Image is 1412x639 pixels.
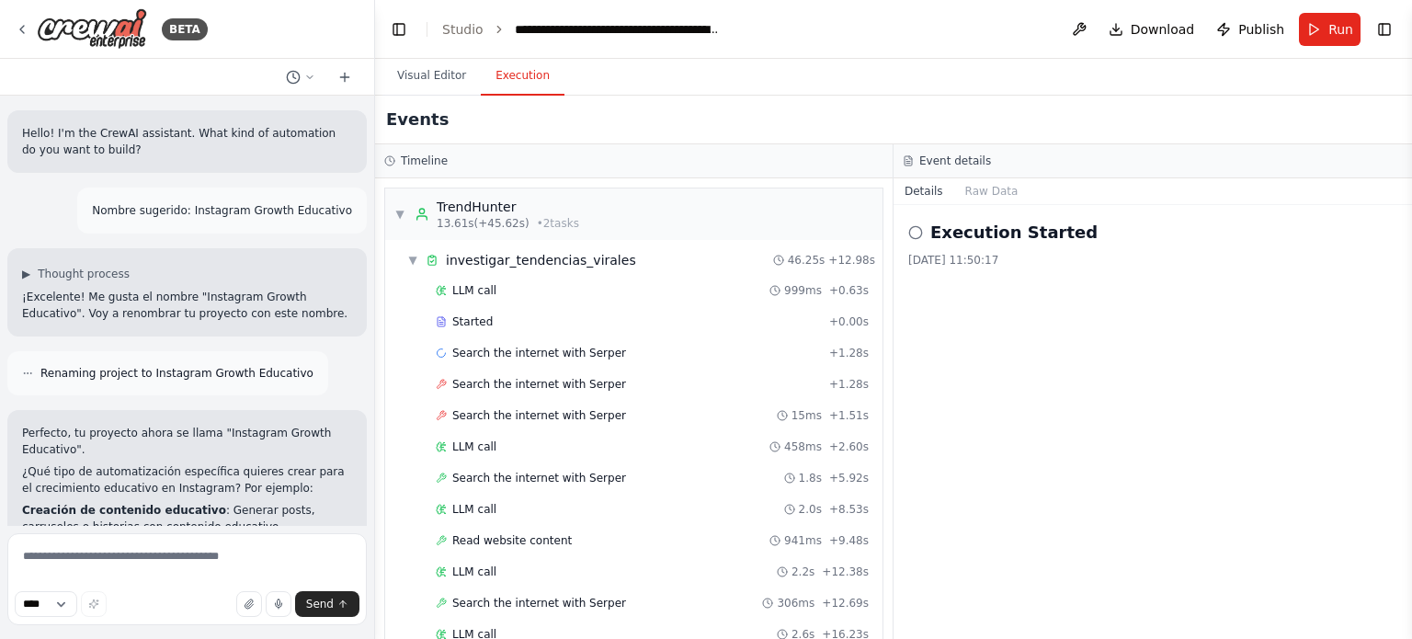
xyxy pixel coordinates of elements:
button: Raw Data [954,178,1030,204]
div: TrendHunter [437,198,579,216]
p: Perfecto, tu proyecto ahora se llama "Instagram Growth Educativo". [22,425,352,458]
button: Visual Editor [382,57,481,96]
span: + 0.63s [829,283,869,298]
button: ▶Thought process [22,267,130,281]
button: Download [1101,13,1202,46]
span: LLM call [452,502,496,517]
span: + 5.92s [829,471,869,485]
span: + 8.53s [829,502,869,517]
span: LLM call [452,565,496,579]
span: 2.0s [799,502,822,517]
p: Hello! I'm the CrewAI assistant. What kind of automation do you want to build? [22,125,352,158]
span: Publish [1238,20,1284,39]
h2: Execution Started [930,220,1098,245]
span: • 2 task s [537,216,579,231]
span: + 1.28s [829,377,869,392]
a: Studio [442,22,484,37]
button: Show right sidebar [1372,17,1397,42]
span: Read website content [452,533,572,548]
button: Improve this prompt [81,591,107,617]
h3: Timeline [401,154,448,168]
span: 15ms [791,408,822,423]
button: Click to speak your automation idea [266,591,291,617]
p: ¡Excelente! Me gusta el nombre "Instagram Growth Educativo". Voy a renombrar tu proyecto con este... [22,289,352,322]
button: Execution [481,57,564,96]
span: Search the internet with Serper [452,596,626,610]
h2: Events [386,107,449,132]
span: 458ms [784,439,822,454]
span: + 12.69s [822,596,869,610]
span: + 9.48s [829,533,869,548]
button: Details [894,178,954,204]
button: Switch to previous chat [279,66,323,88]
span: 306ms [777,596,814,610]
p: ¿Qué tipo de automatización específica quieres crear para el crecimiento educativo en Instagram? ... [22,463,352,496]
div: [DATE] 11:50:17 [908,253,1397,268]
span: ▼ [407,253,418,268]
span: LLM call [452,439,496,454]
span: Run [1328,20,1353,39]
button: Publish [1209,13,1292,46]
span: Send [306,597,334,611]
span: + 12.98s [828,253,875,268]
span: Search the internet with Serper [452,377,626,392]
span: Download [1131,20,1195,39]
button: Run [1299,13,1361,46]
span: 46.25s [788,253,826,268]
button: Start a new chat [330,66,359,88]
span: Thought process [38,267,130,281]
span: Search the internet with Serper [452,408,626,423]
span: Search the internet with Serper [452,346,626,360]
strong: Creación de contenido educativo [22,504,226,517]
h3: Event details [919,154,991,168]
span: 1.8s [799,471,822,485]
button: Upload files [236,591,262,617]
span: Started [452,314,493,329]
nav: breadcrumb [442,20,722,39]
li: : Generar posts, carruseles o historias con contenido educativo [22,502,352,535]
span: investigar_tendencias_virales [446,251,636,269]
span: + 1.28s [829,346,869,360]
span: + 1.51s [829,408,869,423]
span: + 12.38s [822,565,869,579]
img: Logo [37,8,147,50]
span: 941ms [784,533,822,548]
span: 2.2s [791,565,814,579]
span: Renaming project to Instagram Growth Educativo [40,366,313,381]
span: ▼ [394,207,405,222]
button: Send [295,591,359,617]
div: BETA [162,18,208,40]
span: + 0.00s [829,314,869,329]
span: 999ms [784,283,822,298]
button: Hide left sidebar [386,17,412,42]
span: + 2.60s [829,439,869,454]
span: ▶ [22,267,30,281]
p: Nombre sugerido: Instagram Growth Educativo [92,202,352,219]
span: 13.61s (+45.62s) [437,216,529,231]
span: LLM call [452,283,496,298]
span: Search the internet with Serper [452,471,626,485]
